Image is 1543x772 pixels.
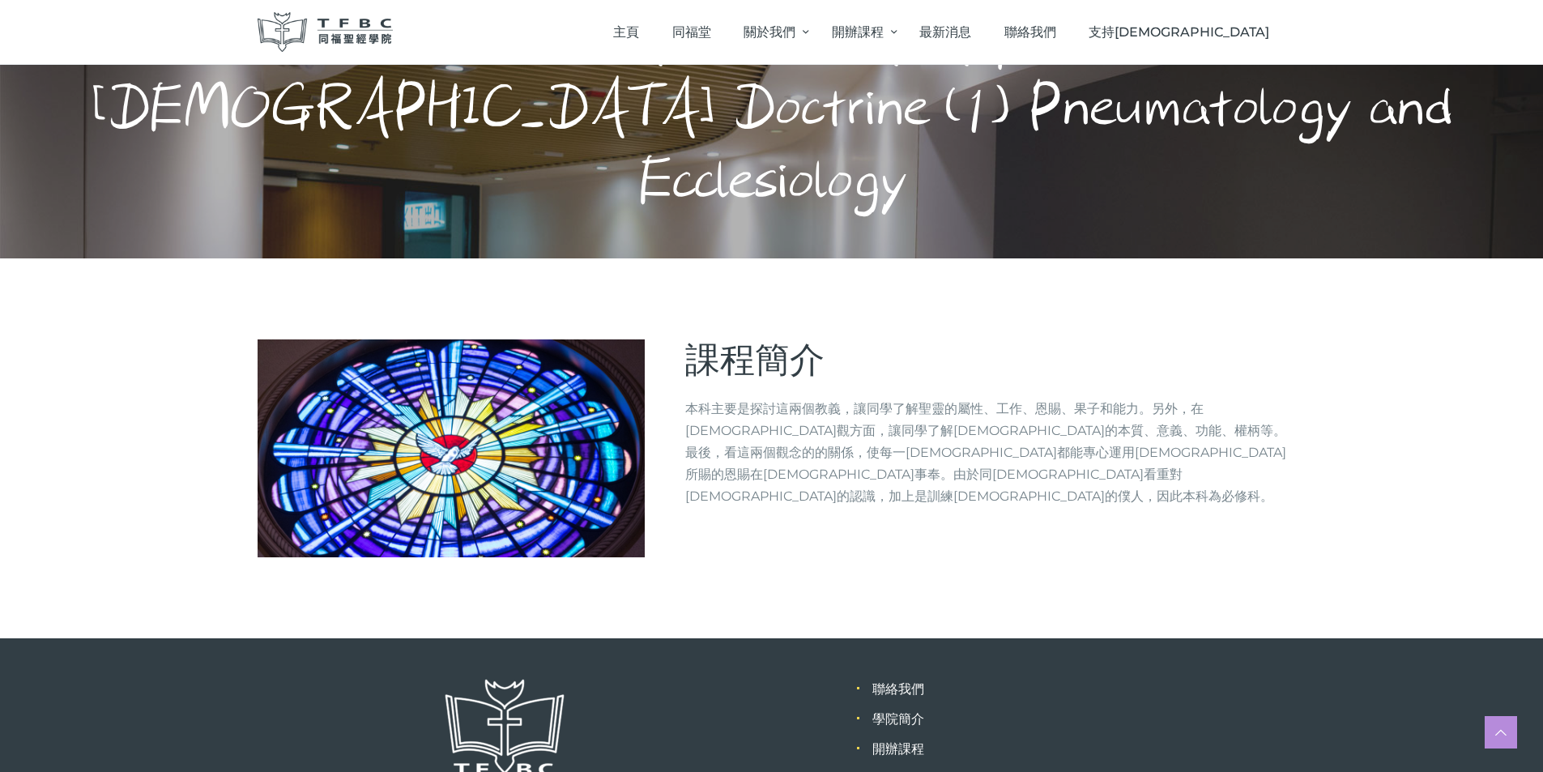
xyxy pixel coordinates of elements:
[832,24,884,40] span: 開辦課程
[903,8,988,56] a: 最新消息
[1089,24,1269,40] span: 支持[DEMOGRAPHIC_DATA]
[597,8,656,56] a: 主頁
[919,24,971,40] span: 最新消息
[258,12,394,52] img: 同福聖經學院 TFBC
[987,8,1072,56] a: 聯絡我們
[872,681,924,697] a: 聯絡我們
[744,24,795,40] span: 關於我們
[613,24,639,40] span: 主頁
[1004,24,1056,40] span: 聯絡我們
[872,711,924,727] a: 學院簡介
[655,8,727,56] a: 同福堂
[685,398,1286,508] p: 本科主要是探討這兩個教義，讓同學了解聖靈的屬性、工作、恩賜、果子和能力。另外，在[DEMOGRAPHIC_DATA]觀方面，讓同學了解[DEMOGRAPHIC_DATA]的本質、意義、功能、權柄...
[872,741,924,757] a: 開辦課程
[672,24,711,40] span: 同福堂
[1072,8,1286,56] a: 支持[DEMOGRAPHIC_DATA]
[815,8,902,56] a: 開辦課程
[1485,716,1517,749] a: Scroll to top
[727,8,815,56] a: 關於我們
[685,339,825,381] span: 課程簡介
